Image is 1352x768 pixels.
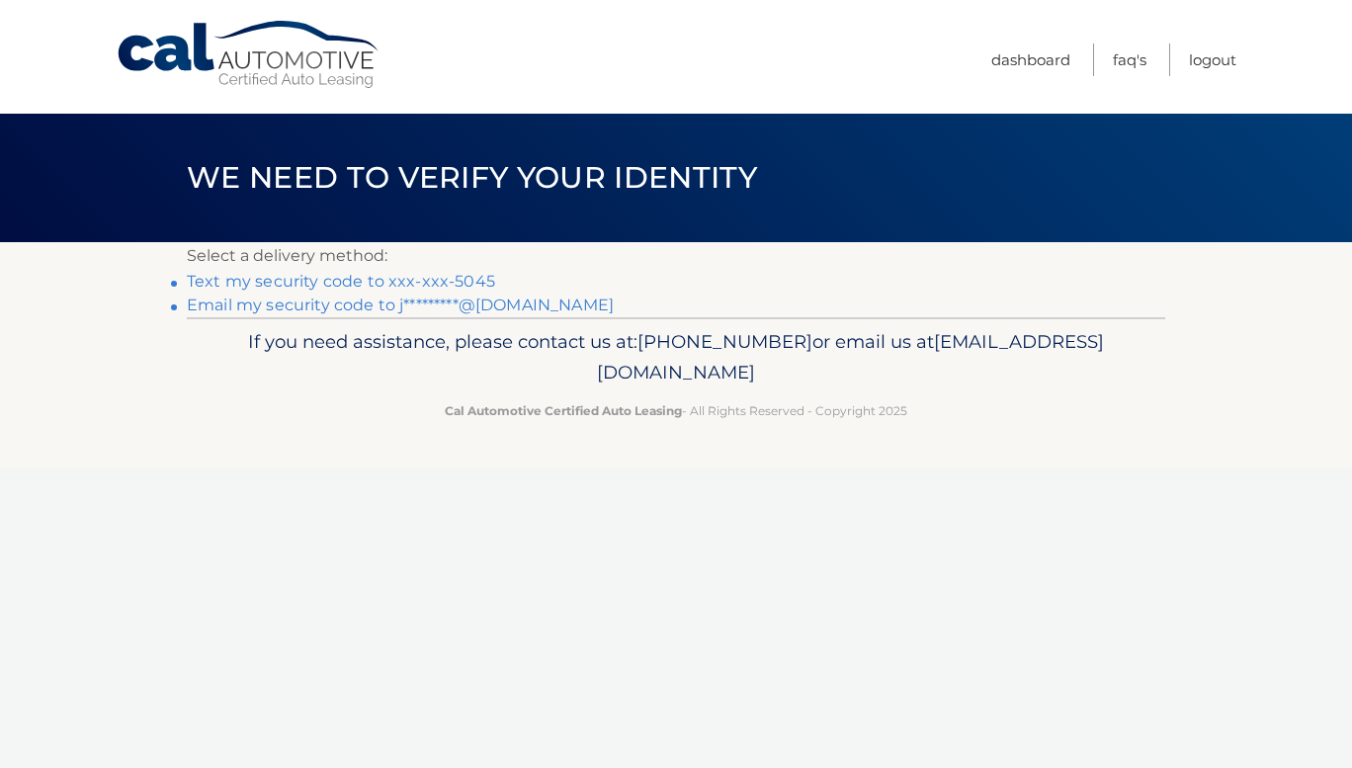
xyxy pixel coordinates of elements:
a: FAQ's [1113,43,1146,76]
a: Logout [1189,43,1236,76]
span: [PHONE_NUMBER] [637,330,812,353]
a: Text my security code to xxx-xxx-5045 [187,272,495,291]
p: If you need assistance, please contact us at: or email us at [200,326,1152,389]
a: Email my security code to j*********@[DOMAIN_NAME] [187,296,614,314]
p: - All Rights Reserved - Copyright 2025 [200,400,1152,421]
a: Dashboard [991,43,1070,76]
a: Cal Automotive [116,20,382,90]
p: Select a delivery method: [187,242,1165,270]
strong: Cal Automotive Certified Auto Leasing [445,403,682,418]
span: We need to verify your identity [187,159,757,196]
